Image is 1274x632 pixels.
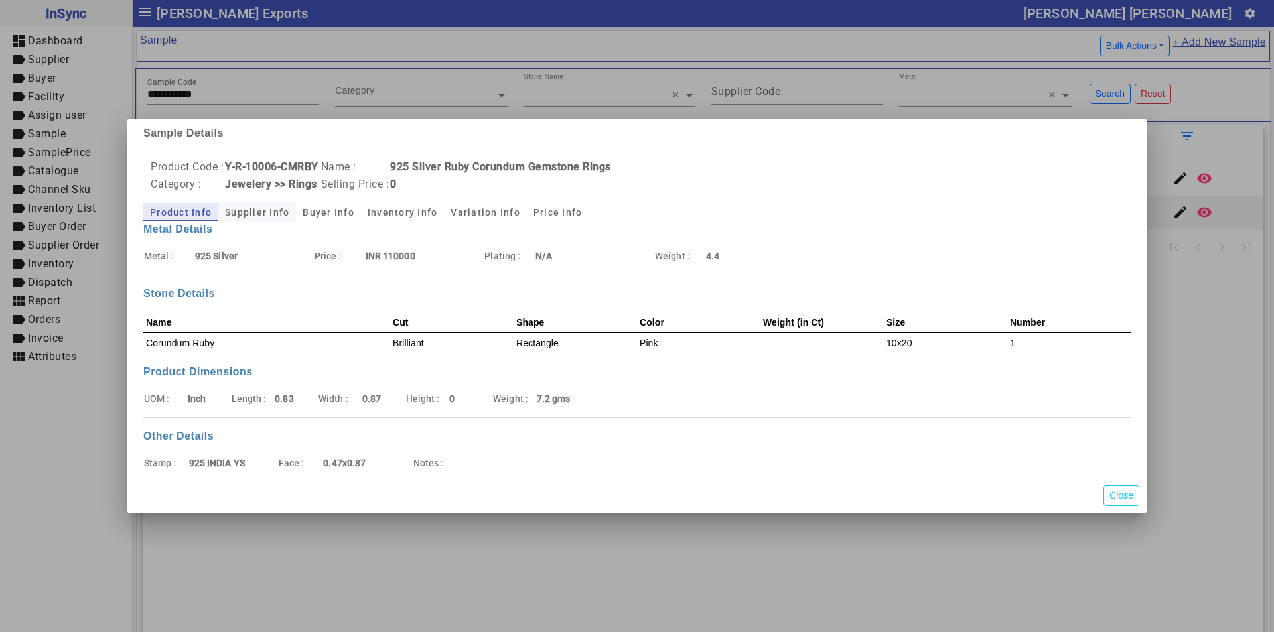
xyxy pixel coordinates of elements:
[535,251,551,261] b: N/A
[413,455,458,471] td: Notes :
[390,160,611,173] b: 925 Silver Ruby Corundum Gemstone Rings
[654,248,705,264] td: Weight :
[143,333,390,353] td: Corundum Ruby
[143,312,390,333] th: Name
[1103,485,1139,506] button: Close
[143,366,253,377] b: Product Dimensions
[225,160,318,173] b: Y-R-10006-CMRBY
[150,176,224,193] td: Category :
[143,223,212,235] b: Metal Details
[150,158,224,176] td: Product Code :
[143,127,224,139] b: Sample Details
[514,333,637,353] td: Rectangle
[323,458,366,468] b: 0.47x0.87
[484,248,535,264] td: Plating :
[150,208,212,217] span: Product Info
[366,251,415,261] b: INR 110000
[405,391,449,407] td: Height :
[390,178,397,190] b: 0
[537,393,571,404] b: 7.2 gms
[637,312,760,333] th: Color
[1007,312,1131,333] th: Number
[449,393,455,404] b: 0
[492,391,536,407] td: Weight :
[368,208,438,217] span: Inventory Info
[451,208,520,217] span: Variation Info
[760,312,884,333] th: Weight (in Ct)
[189,458,245,468] b: 925 INDIA YS
[143,455,188,471] td: Stamp :
[195,251,238,261] b: 925 Silver
[884,312,1007,333] th: Size
[314,248,365,264] td: Price :
[275,393,293,404] b: 0.83
[143,288,215,299] b: Stone Details
[303,208,354,217] span: Buyer Info
[533,208,583,217] span: Price Info
[278,455,323,471] td: Face :
[188,393,206,404] b: Inch
[390,333,514,353] td: Brilliant
[884,333,1007,353] td: 10x20
[637,333,760,353] td: Pink
[362,393,381,404] b: 0.87
[320,176,390,193] td: Selling Price :
[225,208,289,217] span: Supplier Info
[143,391,187,407] td: UOM :
[143,430,214,442] b: Other Details
[390,312,514,333] th: Cut
[231,391,275,407] td: Length :
[318,391,362,407] td: Width :
[706,251,719,261] b: 4.4
[225,178,317,190] b: Jewelery >> Rings
[143,248,194,264] td: Metal :
[1007,333,1131,353] td: 1
[514,312,637,333] th: Shape
[320,158,390,176] td: Name :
